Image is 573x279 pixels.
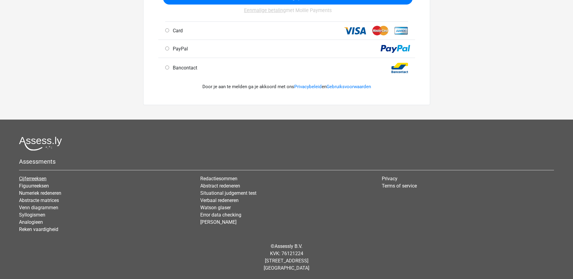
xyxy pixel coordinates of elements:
a: Redactiesommen [200,176,237,181]
div: © KVK: 76121224 [STREET_ADDRESS] [GEOGRAPHIC_DATA] [14,238,559,277]
div: Door je aan te melden ga je akkoord met ons en [163,76,410,98]
a: Abstracte matrices [19,197,59,203]
u: Eenmalige betaling [244,8,286,13]
a: Verbaal redeneren [200,197,239,203]
a: Reken vaardigheid [19,226,58,232]
span: Bancontact [170,65,197,71]
a: Gebruiksvoorwaarden [327,84,371,89]
a: Syllogismen [19,212,45,218]
a: Situational judgement test [200,190,256,196]
img: Assessly logo [19,136,62,151]
a: Privacy [382,176,398,181]
a: Figuurreeksen [19,183,49,189]
a: Abstract redeneren [200,183,240,189]
a: Assessly B.V. [275,243,302,249]
h5: Assessments [19,158,554,165]
a: [PERSON_NAME] [200,219,237,225]
div: met Mollie Payments [163,5,413,21]
span: PayPal [170,46,188,52]
a: Venn diagrammen [19,205,58,210]
a: Analogieen [19,219,43,225]
a: Watson glaser [200,205,231,210]
span: Card [170,28,183,34]
a: Privacybeleid [294,84,322,89]
a: Error data checking [200,212,241,218]
a: Cijferreeksen [19,176,47,181]
a: Terms of service [382,183,417,189]
a: Numeriek redeneren [19,190,61,196]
